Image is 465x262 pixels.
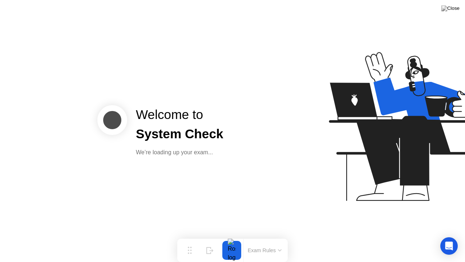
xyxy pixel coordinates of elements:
[136,124,223,144] div: System Check
[136,148,223,157] div: We’re loading up your exam...
[440,237,458,255] div: Open Intercom Messenger
[246,247,284,254] button: Exam Rules
[136,105,223,124] div: Welcome to
[441,5,460,11] img: Close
